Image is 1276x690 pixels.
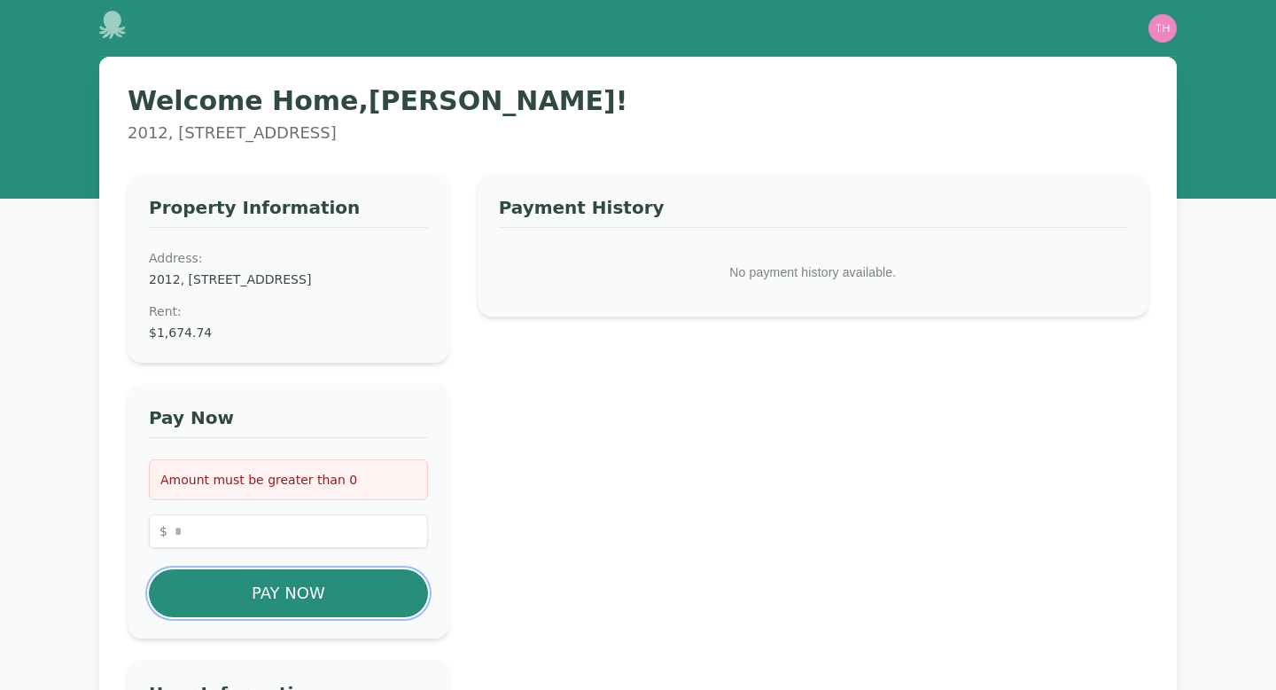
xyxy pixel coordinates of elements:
[149,249,428,267] dt: Address:
[149,324,428,341] dd: $1,674.74
[160,471,416,489] p: Amount must be greater than 0
[499,195,1127,228] h3: Payment History
[128,85,1148,117] h1: Welcome Home, [PERSON_NAME] !
[149,569,428,617] button: Pay Now
[128,121,1148,145] p: 2012, [STREET_ADDRESS]
[149,195,428,228] h3: Property Information
[149,302,428,320] dt: Rent :
[499,249,1127,295] p: No payment history available.
[149,271,428,288] dd: 2012, [STREET_ADDRESS]
[149,405,428,438] h3: Pay Now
